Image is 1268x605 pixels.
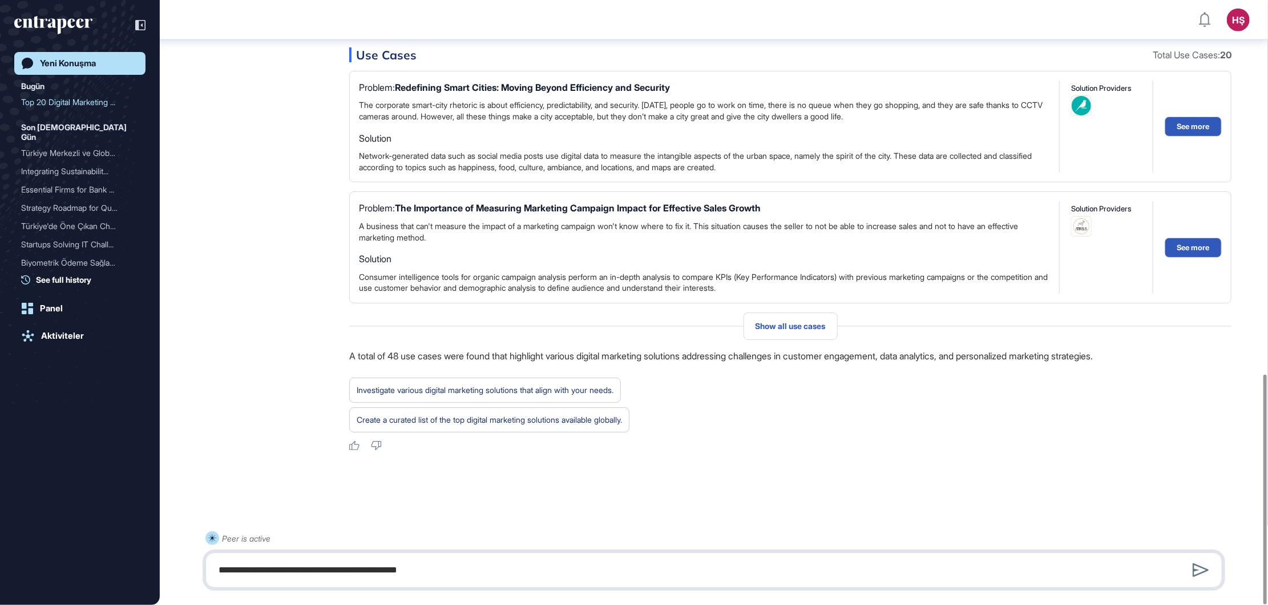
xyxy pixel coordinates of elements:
[1165,117,1222,137] button: See more
[359,150,1048,173] div: Network-generated data such as social media posts use digital data to measure the intangible aspe...
[21,162,130,181] div: Integrating Sustainabilit...
[21,235,139,254] div: Startups Solving IT Challenges for Large Companies
[21,121,139,144] div: Son [DEMOGRAPHIC_DATA] Gün
[40,58,96,69] div: Yeni Konuşma
[21,217,139,235] div: Türkiye'de Öne Çıkan Chatbot Çözümleri Sunan Startuplar
[359,252,1048,267] div: Solution
[359,271,1048,294] div: Consumer intelligence tools for organic campaign analysis perform an in-depth analysis to compare...
[14,52,146,75] a: Yeni Konuşma
[40,303,63,314] div: Panel
[41,331,84,341] div: Aktiviteler
[21,254,139,272] div: Biyometrik Ödeme Sağlayıcı Türkiye Merkezli Startuplar
[349,47,1231,62] div: Use Cases
[21,181,139,199] div: Essential Firms for Bank Collaborations: Established and Startup Companies
[359,99,1048,122] div: The corporate smart-city rhetoric is about efficiency, predictability, and security. [DATE], peop...
[1165,238,1222,258] button: See more
[21,93,139,111] div: Top 20 Digital Marketing Solutions Worldwide
[359,81,1048,95] div: Problem:
[359,131,1048,146] div: Solution
[359,221,1048,243] div: A business that can't measure the impact of a marketing campaign won't know where to fix it. This...
[349,348,1231,363] p: A total of 48 use cases were found that highlight various digital marketing solutions addressing ...
[21,274,146,286] a: See full history
[21,93,130,111] div: Top 20 Digital Marketing ...
[1227,9,1250,31] button: HŞ
[357,412,622,427] div: Create a curated list of the top digital marketing solutions available globally.
[14,324,146,347] a: Aktiviteler
[21,162,139,181] div: Integrating Sustainability Applications for Bank Customers
[395,82,670,93] b: Redefining Smart Cities: Moving Beyond Efficiency and Security
[1071,216,1092,237] a: image
[395,202,761,214] b: The Importance of Measuring Marketing Campaign Impact for Effective Sales Growth
[21,144,130,162] div: Türkiye Merkezli ve Globa...
[21,79,45,93] div: Bugün
[359,201,1048,216] div: Problem:
[14,16,92,34] div: entrapeer-logo
[14,297,146,320] a: Panel
[1220,49,1231,61] b: 20
[1153,50,1231,59] div: Total Use Cases:
[1071,95,1092,116] a: image
[1071,81,1132,95] div: Solution Providers
[357,383,613,398] div: Investigate various digital marketing solutions that align with your needs.
[222,531,270,546] div: Peer is active
[21,181,130,199] div: Essential Firms for Bank ...
[1071,201,1132,216] div: Solution Providers
[21,199,139,217] div: Strategy Roadmap for Quantum Adaptation in Banking
[21,217,130,235] div: Türkiye'de Öne Çıkan Chat...
[1072,217,1091,236] img: image
[756,322,826,331] span: Show all use cases
[21,254,130,272] div: Biyometrik Ödeme Sağlayıc...
[36,274,91,286] span: See full history
[21,199,130,217] div: Strategy Roadmap for Quan...
[21,235,130,254] div: Startups Solving IT Chall...
[21,144,139,162] div: Türkiye Merkezli ve Global Hizmet Veren Ürün Kullanım Analizi Firmaları
[1072,96,1091,115] img: image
